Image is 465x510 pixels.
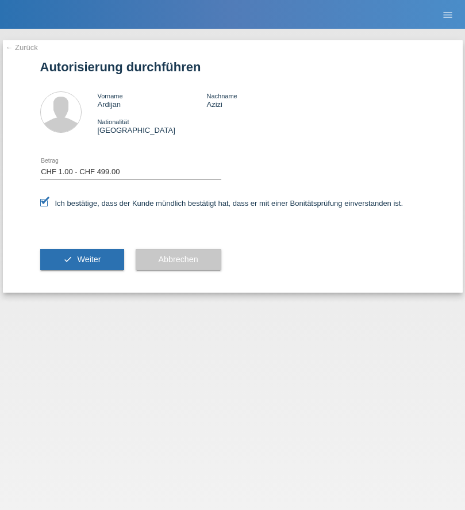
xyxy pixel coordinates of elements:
[159,255,198,264] span: Abbrechen
[40,199,403,208] label: Ich bestätige, dass der Kunde mündlich bestätigt hat, dass er mit einer Bonitätsprüfung einversta...
[63,255,72,264] i: check
[40,60,425,74] h1: Autorisierung durchführen
[98,91,207,109] div: Ardijan
[98,93,123,99] span: Vorname
[206,91,316,109] div: Azizi
[6,43,38,52] a: ← Zurück
[136,249,221,271] button: Abbrechen
[206,93,237,99] span: Nachname
[77,255,101,264] span: Weiter
[98,118,129,125] span: Nationalität
[436,11,459,18] a: menu
[442,9,454,21] i: menu
[98,117,207,135] div: [GEOGRAPHIC_DATA]
[40,249,124,271] button: check Weiter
